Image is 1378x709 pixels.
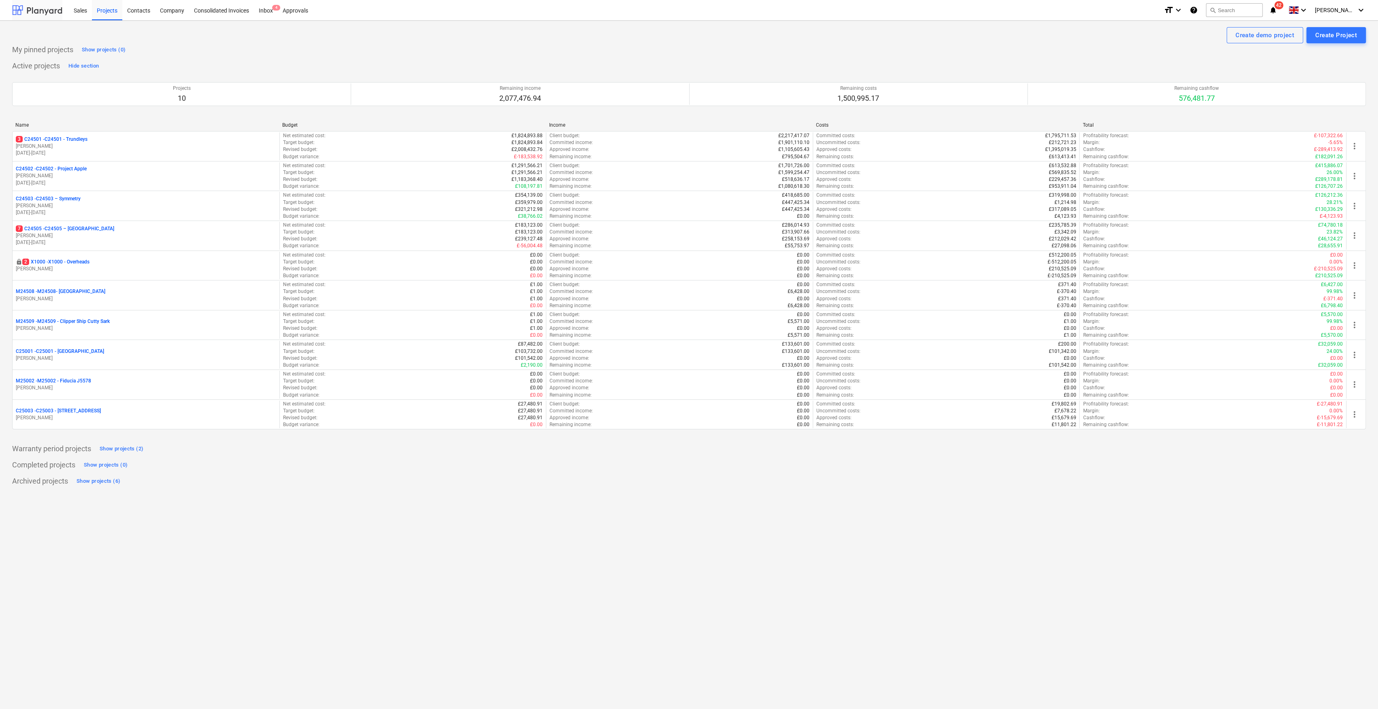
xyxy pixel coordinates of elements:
p: Cashflow : [1083,295,1105,302]
p: £286,014.93 [782,222,809,229]
button: Show projects (0) [80,43,128,56]
p: £6,428.00 [788,302,809,309]
p: 28.21% [1327,199,1343,206]
p: Budget variance : [283,242,319,249]
iframe: Chat Widget [1338,670,1378,709]
p: [PERSON_NAME] [16,384,276,391]
div: C25003 -C25003 - [STREET_ADDRESS][PERSON_NAME] [16,408,276,421]
p: £212,029.42 [1048,236,1076,242]
p: £-210,525.09 [1314,265,1343,272]
p: £2,217,417.07 [778,132,809,139]
p: Remaining cashflow : [1083,272,1129,279]
p: £1,701,726.00 [778,162,809,169]
div: C25001 -C25001 - [GEOGRAPHIC_DATA][PERSON_NAME] [16,348,276,362]
p: £-370.40 [1056,288,1076,295]
p: Revised budget : [283,295,317,302]
p: Client budget : [549,222,580,229]
p: Approved income : [549,265,589,272]
p: Active projects [12,61,60,71]
p: £6,428.00 [788,288,809,295]
p: [PERSON_NAME] [16,232,276,239]
p: 0.00% [1329,259,1343,265]
p: £1,795,711.53 [1045,132,1076,139]
p: Remaining costs : [816,213,854,220]
p: £1.00 [530,288,543,295]
i: notifications [1269,5,1277,15]
p: [PERSON_NAME] [16,325,276,332]
p: C24503 - C24503 – Symmetry [16,195,81,202]
div: Costs [816,122,1076,128]
p: Approved costs : [816,265,852,272]
p: Net estimated cost : [283,132,326,139]
p: Remaining costs : [816,153,854,160]
p: Target budget : [283,229,315,236]
p: £1,080,618.30 [778,183,809,190]
i: keyboard_arrow_down [1356,5,1366,15]
i: keyboard_arrow_down [1174,5,1183,15]
p: £108,197.81 [515,183,543,190]
p: Target budget : [283,288,315,295]
p: £1,183,368.40 [511,176,543,183]
p: £0.00 [797,272,809,279]
i: Knowledge base [1190,5,1198,15]
p: Committed costs : [816,222,855,229]
p: -5.65% [1328,139,1343,146]
div: Show projects (2) [100,444,143,454]
p: [PERSON_NAME] [16,355,276,362]
p: Approved income : [549,146,589,153]
p: Remaining income : [549,272,592,279]
p: £0.00 [530,259,543,265]
p: £1,824,893.84 [511,139,543,146]
p: £210,525.09 [1315,272,1343,279]
span: search [1210,7,1216,13]
p: Cashflow : [1083,146,1105,153]
div: Total [1083,122,1343,128]
p: Target budget : [283,199,315,206]
p: £0.00 [530,272,543,279]
p: £6,427.00 [1321,281,1343,288]
p: £569,835.52 [1048,169,1076,176]
p: £210,525.09 [1048,265,1076,272]
p: Approved income : [549,295,589,302]
p: [DATE] - [DATE] [16,239,276,246]
p: £0.00 [797,281,809,288]
p: [PERSON_NAME] [16,295,276,302]
span: more_vert [1350,261,1359,270]
p: £239,127.48 [515,236,543,242]
p: Cashflow : [1083,176,1105,183]
p: Client budget : [549,162,580,169]
p: £-370.40 [1056,302,1076,309]
div: M25002 -M25002 - Fiducia J5578[PERSON_NAME] [16,378,276,391]
p: £258,153.69 [782,236,809,242]
p: £-210,525.09 [1047,272,1076,279]
div: Name [15,122,276,128]
p: Committed income : [549,139,593,146]
button: Show projects (2) [98,442,145,455]
p: £0.00 [797,311,809,318]
p: Target budget : [283,259,315,265]
div: C24503 -C24503 – Symmetry[PERSON_NAME][DATE]-[DATE] [16,195,276,216]
p: £0.00 [797,295,809,302]
p: Uncommitted costs : [816,199,860,206]
p: £235,785.39 [1048,222,1076,229]
p: Revised budget : [283,265,317,272]
p: Remaining cashflow : [1083,183,1129,190]
p: Cashflow : [1083,236,1105,242]
p: Profitability forecast : [1083,132,1129,139]
p: Budget variance : [283,153,319,160]
p: £-289,413.92 [1314,146,1343,153]
p: £1.00 [530,295,543,302]
p: Projects [173,85,191,92]
p: Profitability forecast : [1083,222,1129,229]
p: £183,123.00 [515,229,543,236]
p: Profitability forecast : [1083,192,1129,199]
span: more_vert [1350,201,1359,211]
p: Remaining income : [549,242,592,249]
p: Committed income : [549,199,593,206]
div: Show projects (6) [77,477,120,486]
div: Create Project [1315,30,1357,40]
p: £613,413.41 [1048,153,1076,160]
p: Committed income : [549,169,593,176]
p: 1,500,995.17 [837,93,879,103]
span: more_vert [1350,320,1359,330]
